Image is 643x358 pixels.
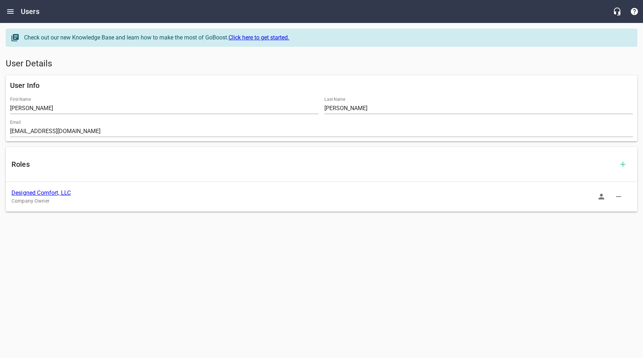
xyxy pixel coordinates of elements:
[10,80,633,91] h6: User Info
[10,120,21,124] label: Email
[610,188,627,205] button: Delete Role
[2,3,19,20] button: Open drawer
[11,189,71,196] a: Designed Comfort, LLC
[11,197,620,205] p: Company Owner
[24,33,630,42] div: Check out our new Knowledge Base and learn how to make the most of GoBoost.
[614,156,632,173] button: Add Role
[609,3,626,20] button: Live Chat
[229,34,289,41] a: Click here to get started.
[324,97,345,102] label: Last Name
[21,6,39,17] h6: Users
[10,97,31,102] label: First Name
[593,188,610,205] button: Sign In as Role
[11,159,614,170] h6: Roles
[626,3,643,20] button: Support Portal
[6,58,637,70] h5: User Details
